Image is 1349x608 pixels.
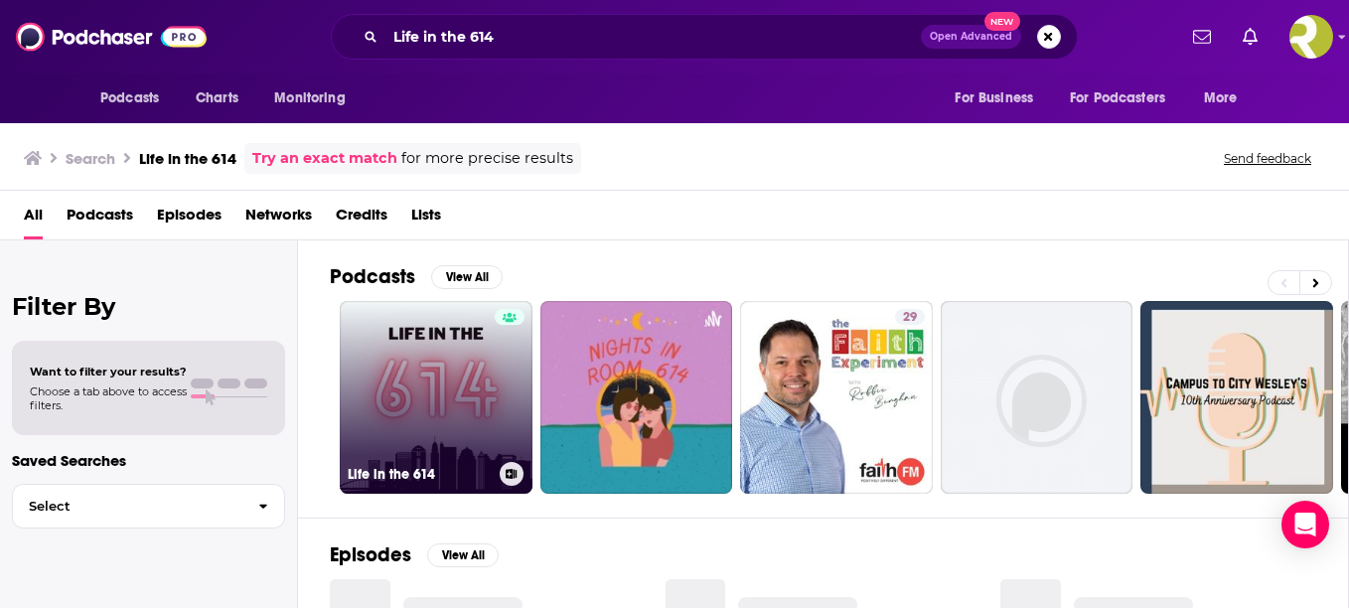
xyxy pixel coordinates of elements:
[157,199,222,239] a: Episodes
[330,264,503,289] a: PodcastsView All
[340,301,532,494] a: Life in the 614
[427,543,499,567] button: View All
[1057,79,1194,117] button: open menu
[245,199,312,239] a: Networks
[740,301,933,494] a: 29
[1289,15,1333,59] button: Show profile menu
[330,542,499,567] a: EpisodesView All
[30,365,187,379] span: Want to filter your results?
[260,79,371,117] button: open menu
[100,84,159,112] span: Podcasts
[66,149,115,168] h3: Search
[411,199,441,239] a: Lists
[196,84,238,112] span: Charts
[12,451,285,470] p: Saved Searches
[330,264,415,289] h2: Podcasts
[401,147,573,170] span: for more precise results
[67,199,133,239] a: Podcasts
[336,199,387,239] a: Credits
[12,484,285,529] button: Select
[385,21,921,53] input: Search podcasts, credits, & more...
[183,79,250,117] a: Charts
[1281,501,1329,548] div: Open Intercom Messenger
[331,14,1078,60] div: Search podcasts, credits, & more...
[24,199,43,239] a: All
[1204,84,1238,112] span: More
[1185,20,1219,54] a: Show notifications dropdown
[330,542,411,567] h2: Episodes
[895,309,925,325] a: 29
[16,18,207,56] img: Podchaser - Follow, Share and Rate Podcasts
[921,25,1021,49] button: Open AdvancedNew
[252,147,397,170] a: Try an exact match
[1289,15,1333,59] span: Logged in as ResoluteTulsa
[12,292,285,321] h2: Filter By
[348,466,492,483] h3: Life in the 614
[930,32,1012,42] span: Open Advanced
[86,79,185,117] button: open menu
[30,384,187,412] span: Choose a tab above to access filters.
[941,79,1058,117] button: open menu
[13,500,242,513] span: Select
[1289,15,1333,59] img: User Profile
[984,12,1020,31] span: New
[274,84,345,112] span: Monitoring
[1070,84,1165,112] span: For Podcasters
[955,84,1033,112] span: For Business
[903,308,917,328] span: 29
[139,149,236,168] h3: Life in the 614
[431,265,503,289] button: View All
[1190,79,1263,117] button: open menu
[1218,150,1317,167] button: Send feedback
[1235,20,1266,54] a: Show notifications dropdown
